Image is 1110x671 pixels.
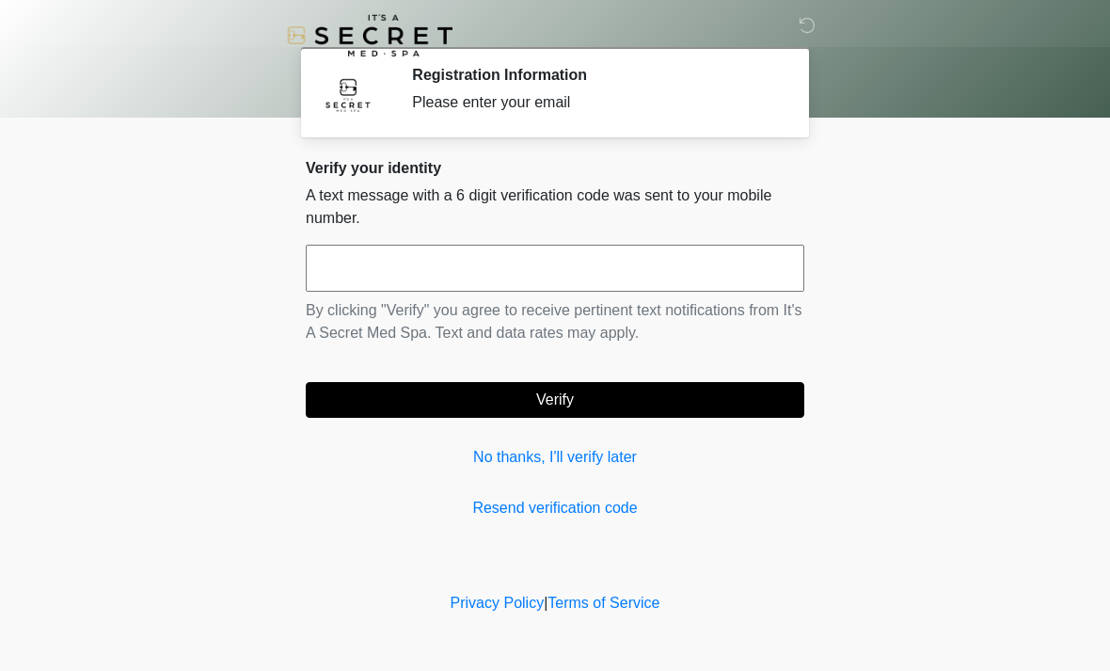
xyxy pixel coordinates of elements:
[451,595,545,611] a: Privacy Policy
[306,299,804,344] p: By clicking "Verify" you agree to receive pertinent text notifications from It's A Secret Med Spa...
[412,66,776,84] h2: Registration Information
[306,497,804,519] a: Resend verification code
[306,184,804,230] p: A text message with a 6 digit verification code was sent to your mobile number.
[544,595,547,611] a: |
[547,595,659,611] a: Terms of Service
[306,382,804,418] button: Verify
[306,446,804,469] a: No thanks, I'll verify later
[412,91,776,114] div: Please enter your email
[306,159,804,177] h2: Verify your identity
[287,14,452,56] img: It's A Secret Med Spa Logo
[320,66,376,122] img: Agent Avatar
